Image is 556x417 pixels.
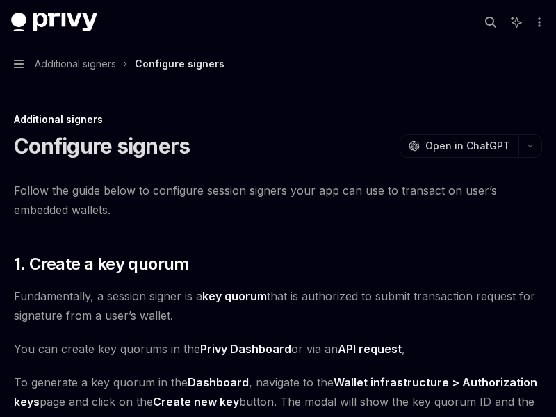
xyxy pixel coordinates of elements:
img: dark logo [11,13,97,32]
span: 1. Create a key quorum [14,253,190,275]
div: Additional signers [14,113,542,126]
button: Open in ChatGPT [400,134,518,158]
a: Privy Dashboard [200,342,291,357]
a: key quorum [202,289,267,304]
button: More actions [531,13,545,32]
a: API request [338,342,402,357]
a: Dashboard [188,375,249,390]
span: You can create key quorums in the or via an , [14,339,542,359]
h1: Configure signers [14,133,190,158]
span: Follow the guide below to configure session signers your app can use to transact on user’s embedd... [14,181,542,220]
strong: Create new key [153,395,239,409]
span: Additional signers [35,56,116,72]
span: Fundamentally, a session signer is a that is authorized to submit transaction request for signatu... [14,286,542,325]
div: Configure signers [135,56,224,72]
span: Open in ChatGPT [425,139,510,153]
